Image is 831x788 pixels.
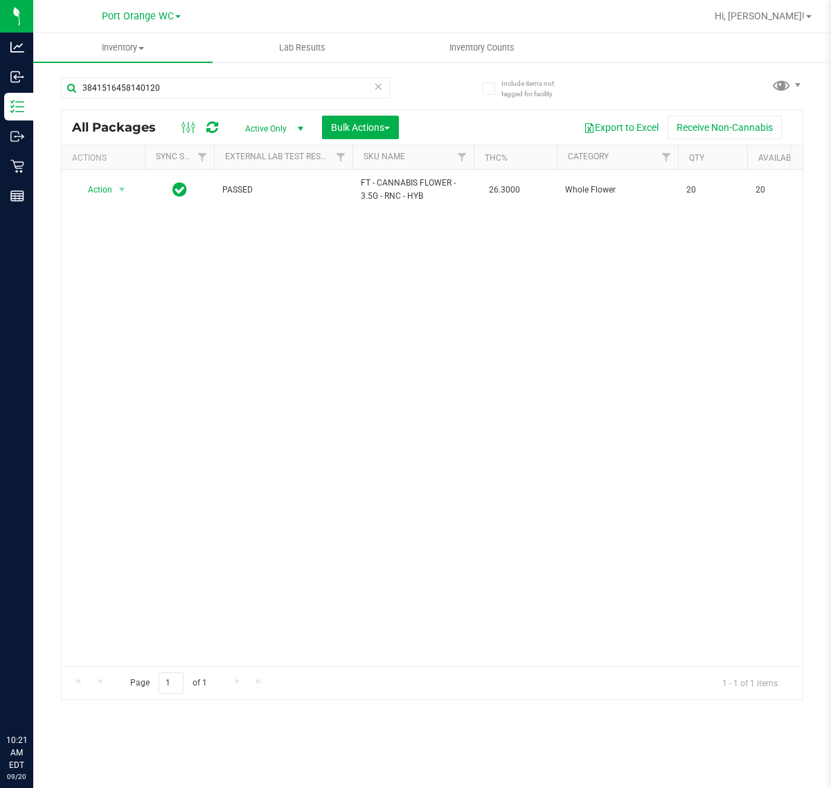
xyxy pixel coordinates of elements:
inline-svg: Analytics [10,40,24,54]
a: Qty [689,153,704,163]
a: Inventory [33,33,213,62]
span: Action [75,180,113,199]
inline-svg: Inbound [10,70,24,84]
inline-svg: Reports [10,189,24,203]
span: 26.3000 [482,180,527,200]
span: Whole Flower [565,183,670,197]
p: 10:21 AM EDT [6,734,27,771]
span: Lab Results [260,42,344,54]
a: Filter [451,145,474,169]
inline-svg: Retail [10,159,24,173]
span: 1 - 1 of 1 items [711,672,789,693]
span: Include items not tagged for facility [501,78,571,99]
inline-svg: Inventory [10,100,24,114]
button: Bulk Actions [322,116,399,139]
span: Clear [373,78,383,96]
span: Port Orange WC [102,10,174,22]
a: THC% [485,153,508,163]
span: 20 [756,183,808,197]
a: Filter [191,145,214,169]
input: Search Package ID, Item Name, SKU, Lot or Part Number... [61,78,390,98]
a: Lab Results [213,33,392,62]
span: Page of 1 [118,672,218,694]
span: Inventory Counts [431,42,533,54]
a: Category [568,152,609,161]
a: Filter [655,145,678,169]
a: SKU Name [364,152,405,161]
div: Actions [72,153,139,163]
a: Inventory Counts [392,33,571,62]
a: Filter [330,145,352,169]
p: 09/20 [6,771,27,782]
input: 1 [159,672,184,694]
span: Inventory [33,42,213,54]
button: Export to Excel [575,116,668,139]
span: Hi, [PERSON_NAME]! [715,10,805,21]
a: External Lab Test Result [225,152,334,161]
inline-svg: Outbound [10,129,24,143]
button: Receive Non-Cannabis [668,116,782,139]
iframe: Resource center [14,677,55,719]
span: Bulk Actions [331,122,390,133]
span: select [114,180,131,199]
span: In Sync [172,180,187,199]
span: 20 [686,183,739,197]
a: Sync Status [156,152,209,161]
span: FT - CANNABIS FLOWER - 3.5G - RNC - HYB [361,177,465,203]
a: Available [758,153,800,163]
span: All Packages [72,120,170,135]
span: PASSED [222,183,344,197]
